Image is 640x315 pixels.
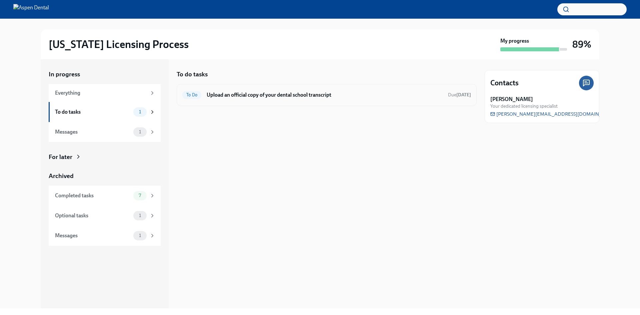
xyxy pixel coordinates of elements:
span: Your dedicated licensing specialist [490,103,558,109]
a: Completed tasks7 [49,186,161,206]
h3: 89% [572,38,591,50]
strong: [PERSON_NAME] [490,96,533,103]
h4: Contacts [490,78,519,88]
span: 1 [135,233,145,238]
h6: Upload an official copy of your dental school transcript [207,91,443,99]
a: Archived [49,172,161,180]
a: Messages1 [49,122,161,142]
a: To do tasks1 [49,102,161,122]
span: 1 [135,109,145,114]
h2: [US_STATE] Licensing Process [49,38,189,51]
div: Optional tasks [55,212,131,219]
div: Completed tasks [55,192,131,199]
span: September 15th, 2025 09:00 [448,92,471,98]
strong: My progress [500,37,529,45]
h5: To do tasks [177,70,208,79]
span: To Do [182,92,201,97]
a: For later [49,153,161,161]
a: Messages1 [49,226,161,246]
a: Everything [49,84,161,102]
span: 1 [135,213,145,218]
a: To DoUpload an official copy of your dental school transcriptDue[DATE] [182,90,471,100]
span: 1 [135,129,145,134]
div: Everything [55,89,147,97]
span: Due [448,92,471,98]
div: For later [49,153,72,161]
img: Aspen Dental [13,4,49,15]
a: Optional tasks1 [49,206,161,226]
div: Messages [55,232,131,239]
div: To do tasks [55,108,131,116]
div: Messages [55,128,131,136]
a: [PERSON_NAME][EMAIL_ADDRESS][DOMAIN_NAME] [490,111,618,117]
strong: [DATE] [456,92,471,98]
a: In progress [49,70,161,79]
span: 7 [135,193,145,198]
